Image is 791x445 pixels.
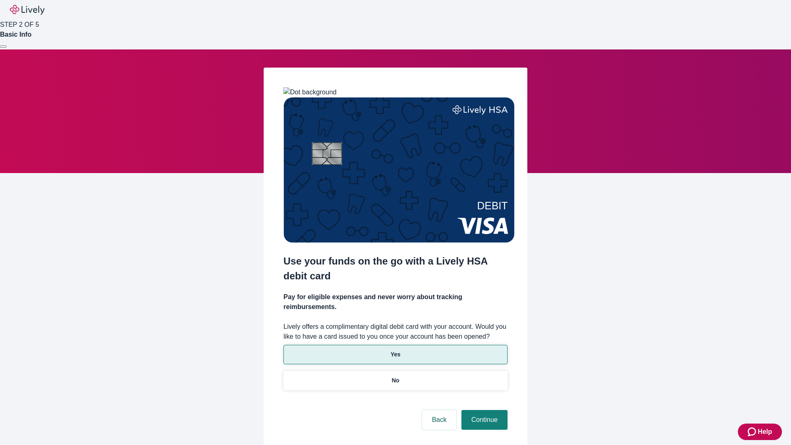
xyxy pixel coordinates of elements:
[392,376,400,385] p: No
[283,97,515,243] img: Debit card
[283,292,508,312] h4: Pay for eligible expenses and never worry about tracking reimbursements.
[283,87,337,97] img: Dot background
[10,5,44,15] img: Lively
[283,254,508,283] h2: Use your funds on the go with a Lively HSA debit card
[283,371,508,390] button: No
[738,424,782,440] button: Zendesk support iconHelp
[391,350,400,359] p: Yes
[758,427,772,437] span: Help
[283,322,508,342] label: Lively offers a complimentary digital debit card with your account. Would you like to have a card...
[748,427,758,437] svg: Zendesk support icon
[422,410,456,430] button: Back
[283,345,508,364] button: Yes
[461,410,508,430] button: Continue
